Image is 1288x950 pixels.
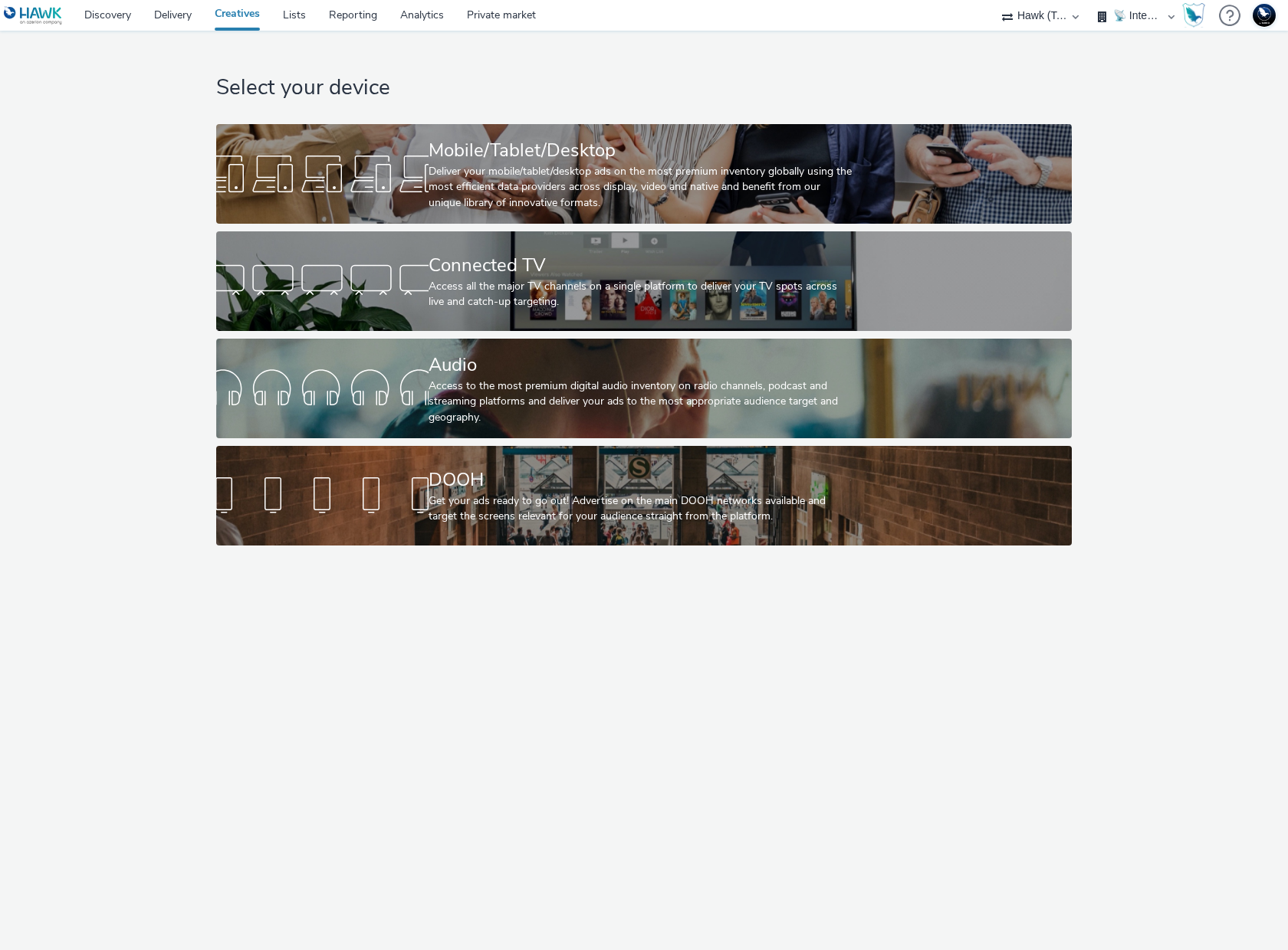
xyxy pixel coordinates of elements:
[429,352,853,378] div: Audio
[429,164,853,211] div: Deliver your mobile/tablet/desktop ads on the most premium inventory globally using the most effi...
[429,279,853,310] div: Access all the major TV channels on a single platform to deliver your TV spots across live and ca...
[429,137,853,164] div: Mobile/Tablet/Desktop
[216,124,1071,224] a: Mobile/Tablet/DesktopDeliver your mobile/tablet/desktop ads on the most premium inventory globall...
[216,339,1071,438] a: AudioAccess to the most premium digital audio inventory on radio channels, podcast and streaming ...
[429,493,853,525] div: Get your ads ready to go out! Advertise on the main DOOH networks available and target the screen...
[216,231,1071,331] a: Connected TVAccess all the major TV channels on a single platform to deliver your TV spots across...
[216,446,1071,545] a: DOOHGet your ads ready to go out! Advertise on the main DOOH networks available and target the sc...
[1182,3,1211,28] a: Hawk Academy
[429,467,853,493] div: DOOH
[1253,4,1276,27] img: Support Hawk
[429,252,853,279] div: Connected TV
[4,6,63,25] img: undefined Logo
[216,74,1071,103] h1: Select your device
[1182,3,1205,28] img: Hawk Academy
[429,378,853,425] div: Access to the most premium digital audio inventory on radio channels, podcast and streaming platf...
